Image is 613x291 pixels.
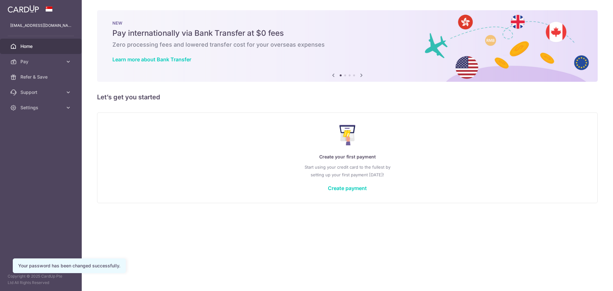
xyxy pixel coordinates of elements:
span: Pay [20,58,63,65]
span: Home [20,43,63,50]
h5: Let’s get you started [97,92,598,102]
p: [EMAIL_ADDRESS][DOMAIN_NAME] [10,22,72,29]
h5: Pay internationally via Bank Transfer at $0 fees [112,28,582,38]
span: Support [20,89,63,96]
p: Start using your credit card to the fullest by setting up your first payment [DATE]! [110,163,585,179]
a: Learn more about Bank Transfer [112,56,191,63]
span: Refer & Save [20,74,63,80]
h6: Zero processing fees and lowered transfer cost for your overseas expenses [112,41,582,49]
img: Make Payment [339,125,356,145]
div: Your password has been changed successfully. [18,263,120,269]
p: NEW [112,20,582,26]
img: CardUp [8,5,39,13]
img: Bank transfer banner [97,10,598,82]
p: Create your first payment [110,153,585,161]
span: Settings [20,104,63,111]
a: Create payment [328,185,367,191]
iframe: Opens a widget where you can find more information [572,272,607,288]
